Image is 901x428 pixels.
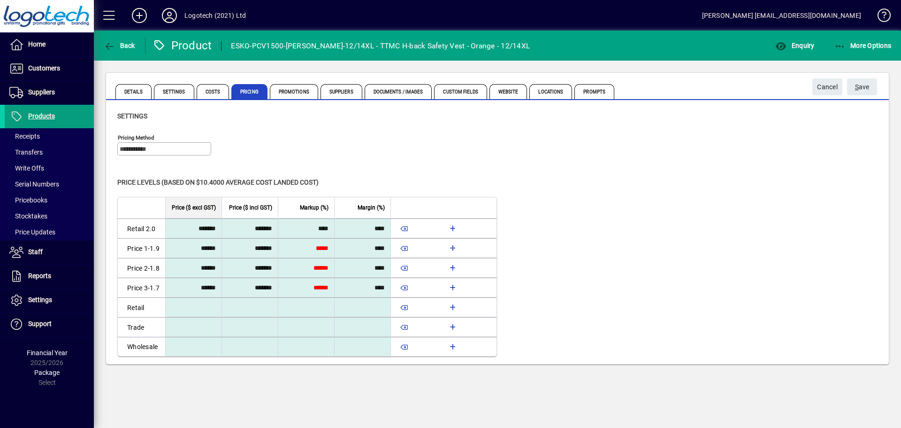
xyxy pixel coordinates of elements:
a: Reports [5,265,94,288]
a: Stocktakes [5,208,94,224]
a: Write Offs [5,160,94,176]
span: Promotions [270,84,318,99]
td: Retail 2.0 [118,218,165,238]
span: Support [28,320,52,327]
mat-label: Pricing method [118,134,154,141]
span: Prompts [574,84,614,99]
span: Locations [529,84,572,99]
span: Staff [28,248,43,256]
button: Profile [154,7,184,24]
span: Stocktakes [9,212,47,220]
span: Home [28,40,46,48]
td: Retail [118,297,165,317]
a: Suppliers [5,81,94,104]
span: Transfers [9,148,43,156]
span: Cancel [817,79,838,95]
span: ave [855,79,870,95]
a: Knowledge Base [870,2,889,32]
td: Wholesale [118,337,165,356]
button: Back [101,37,137,54]
span: Serial Numbers [9,180,59,188]
span: Suppliers [28,88,55,96]
a: Serial Numbers [5,176,94,192]
a: Pricebooks [5,192,94,208]
span: Documents / Images [365,84,432,99]
span: Price Updates [9,228,55,236]
span: Costs [197,84,229,99]
span: Customers [28,64,60,72]
span: Custom Fields [434,84,487,99]
span: Financial Year [27,349,68,357]
div: Product [153,38,212,53]
span: Write Offs [9,164,44,172]
span: Margin (%) [358,202,385,213]
button: More Options [832,37,894,54]
a: Customers [5,57,94,80]
span: Receipts [9,132,40,140]
span: Price ($ incl GST) [229,202,272,213]
app-page-header-button: Back [94,37,145,54]
td: Price 3-1.7 [118,278,165,297]
div: ESKO-PCV1500-[PERSON_NAME]-12/14XL - TTMC H-back Safety Vest - Orange - 12/14XL [231,39,530,54]
a: Price Updates [5,224,94,240]
span: Products [28,112,55,120]
span: Settings [28,296,52,303]
span: More Options [834,42,892,49]
a: Transfers [5,144,94,160]
td: Trade [118,317,165,337]
span: Price levels (based on $10.4000 Average cost landed cost) [117,179,319,186]
button: Cancel [812,78,842,95]
a: Support [5,312,94,336]
div: [PERSON_NAME] [EMAIL_ADDRESS][DOMAIN_NAME] [702,8,861,23]
td: Price 1-1.9 [118,238,165,258]
span: Package [34,369,60,376]
button: Enquiry [773,37,817,54]
span: Markup (%) [300,202,328,213]
button: Save [847,78,877,95]
span: Pricebooks [9,196,47,204]
a: Home [5,33,94,56]
span: S [855,83,859,91]
span: Details [115,84,152,99]
span: Pricing [231,84,267,99]
span: Settings [154,84,194,99]
span: Reports [28,272,51,280]
span: Suppliers [321,84,362,99]
span: Price ($ excl GST) [172,202,216,213]
span: Back [104,42,135,49]
span: Website [489,84,527,99]
span: Enquiry [775,42,814,49]
a: Settings [5,288,94,312]
span: Settings [117,112,147,120]
td: Price 2-1.8 [118,258,165,278]
div: Logotech (2021) Ltd [184,8,246,23]
a: Staff [5,241,94,264]
a: Receipts [5,128,94,144]
button: Add [124,7,154,24]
